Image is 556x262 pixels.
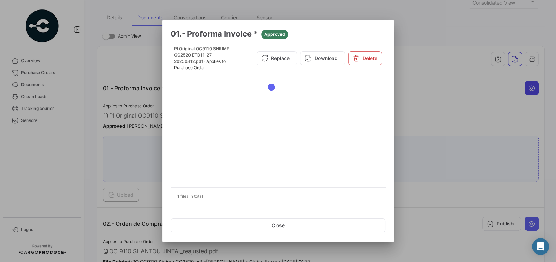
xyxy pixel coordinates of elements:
[348,51,382,65] button: Delete
[171,188,385,205] div: 1 files in total
[532,238,549,255] div: Abrir Intercom Messenger
[264,31,285,38] span: Approved
[174,46,230,64] span: PI Original OC9110 SHRIMP CG2520 ETD11-27 20250812.pdf
[300,51,345,65] button: Download
[171,218,385,232] button: Close
[171,28,385,39] h3: 01.- Proforma Invoice *
[257,51,297,65] button: Replace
